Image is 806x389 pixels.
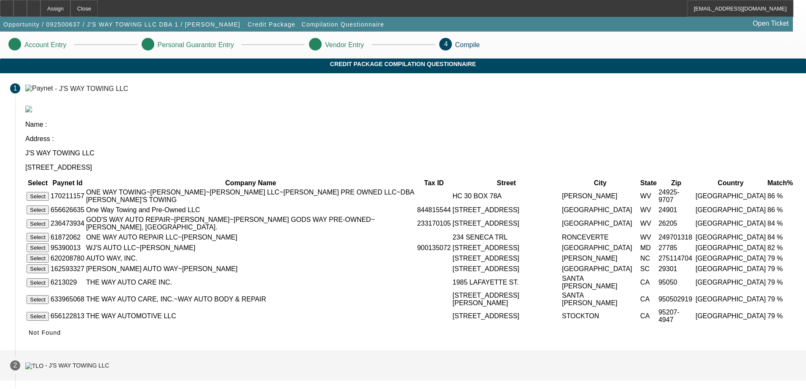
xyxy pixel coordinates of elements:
th: Zip [658,179,694,187]
td: [PERSON_NAME] [562,188,639,204]
p: Address : [25,135,796,143]
td: 950502919 [658,291,694,307]
td: 620208780 [50,253,85,263]
th: State [640,179,657,187]
td: 6213029 [50,274,85,290]
th: Match% [767,179,793,187]
td: One Way Towing and Pre-Owned LLC [86,205,416,215]
td: 26205 [658,216,694,232]
td: [GEOGRAPHIC_DATA] [695,243,766,253]
td: CA [640,291,657,307]
p: Name : [25,121,796,128]
th: Street [452,179,561,187]
td: [GEOGRAPHIC_DATA] [695,205,766,215]
span: Credit Package [248,21,296,28]
td: 27785 [658,243,694,253]
td: [STREET_ADDRESS] [452,205,561,215]
td: [PERSON_NAME] AUTO WAY~[PERSON_NAME] [86,264,416,274]
td: 1985 LAFAYETTE ST. [452,274,561,290]
th: Company Name [86,179,416,187]
th: City [562,179,639,187]
button: Select [27,243,49,252]
td: 86 % [767,205,793,215]
td: CA [640,274,657,290]
td: 656626635 [50,205,85,215]
td: SANTA [PERSON_NAME] [562,291,639,307]
td: NC [640,253,657,263]
td: 61872062 [50,232,85,242]
td: 95207-4947 [658,308,694,324]
span: 4 [444,40,448,48]
td: GOD'S WAY AUTO REPAIR~[PERSON_NAME]~[PERSON_NAME] GODS WAY PRE-OWNED~[PERSON_NAME], [GEOGRAPHIC_D... [86,216,416,232]
td: ONE WAY AUTO REPAIR LLC~[PERSON_NAME] [86,232,416,242]
p: Vendor Entry [325,41,364,49]
td: SANTA [PERSON_NAME] [562,274,639,290]
td: [GEOGRAPHIC_DATA] [695,232,766,242]
img: Paynet [25,85,53,92]
td: THE WAY AUTOMOTIVE LLC [86,308,416,324]
div: - J'S WAY TOWING LLC [45,362,109,369]
button: Select [27,295,49,304]
button: Select [27,254,49,263]
div: - J'S WAY TOWING LLC [55,85,128,92]
td: ONE WAY TOWING~[PERSON_NAME]~[PERSON_NAME] LLC~[PERSON_NAME] PRE OWNED LLC~DBA [PERSON_NAME]'S TO... [86,188,416,204]
td: [GEOGRAPHIC_DATA] [695,308,766,324]
td: 633965068 [50,291,85,307]
td: 24925-9707 [658,188,694,204]
th: Country [695,179,766,187]
button: Select [27,233,49,242]
p: Account Entry [24,41,67,49]
button: Select [27,219,49,228]
img: TLO [25,362,43,369]
td: CA [640,308,657,324]
td: [STREET_ADDRESS] [452,308,561,324]
td: 275114704 [658,253,694,263]
td: 79 % [767,253,793,263]
td: [PERSON_NAME] [562,253,639,263]
td: WV [640,232,657,242]
td: 29301 [658,264,694,274]
button: Select [27,205,49,214]
td: [GEOGRAPHIC_DATA] [695,274,766,290]
td: 95390013 [50,243,85,253]
span: Opportunity / 092500637 / J'S WAY TOWING LLC DBA 1 / [PERSON_NAME] [3,21,240,28]
td: RONCEVERTE [562,232,639,242]
td: [GEOGRAPHIC_DATA] [562,243,639,253]
span: 2 [13,362,17,369]
td: 95050 [658,274,694,290]
td: 656122813 [50,308,85,324]
td: 24901 [658,205,694,215]
button: Credit Package [246,17,298,32]
p: Personal Guarantor Entry [158,41,234,49]
td: [GEOGRAPHIC_DATA] [695,291,766,307]
td: MD [640,243,657,253]
td: [STREET_ADDRESS][PERSON_NAME] [452,291,561,307]
td: AUTO WAY, INC. [86,253,416,263]
th: Tax ID [416,179,451,187]
img: paynet_logo.jpg [25,106,32,112]
td: [STREET_ADDRESS] [452,264,561,274]
span: Compilation Questionnaire [301,21,384,28]
td: THE WAY AUTO CARE, INC.~WAY AUTO BODY & REPAIR [86,291,416,307]
td: [GEOGRAPHIC_DATA] [695,216,766,232]
span: 1 [13,85,17,92]
td: 79 % [767,264,793,274]
td: 79 % [767,274,793,290]
p: [STREET_ADDRESS] [25,164,796,171]
td: HC 30 BOX 78A [452,188,561,204]
td: [STREET_ADDRESS] [452,253,561,263]
td: 84 % [767,232,793,242]
span: Not Found [29,329,61,336]
button: Select [27,278,49,287]
td: [GEOGRAPHIC_DATA] [695,188,766,204]
p: Compile [455,41,480,49]
button: Select [27,192,49,201]
td: WV [640,216,657,232]
a: Open Ticket [750,16,792,31]
p: J'S WAY TOWING LLC [25,149,796,157]
button: Not Found [25,325,64,340]
td: [GEOGRAPHIC_DATA] [695,253,766,263]
td: 236473934 [50,216,85,232]
button: Compilation Questionnaire [299,17,386,32]
td: 233170105 [416,216,451,232]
